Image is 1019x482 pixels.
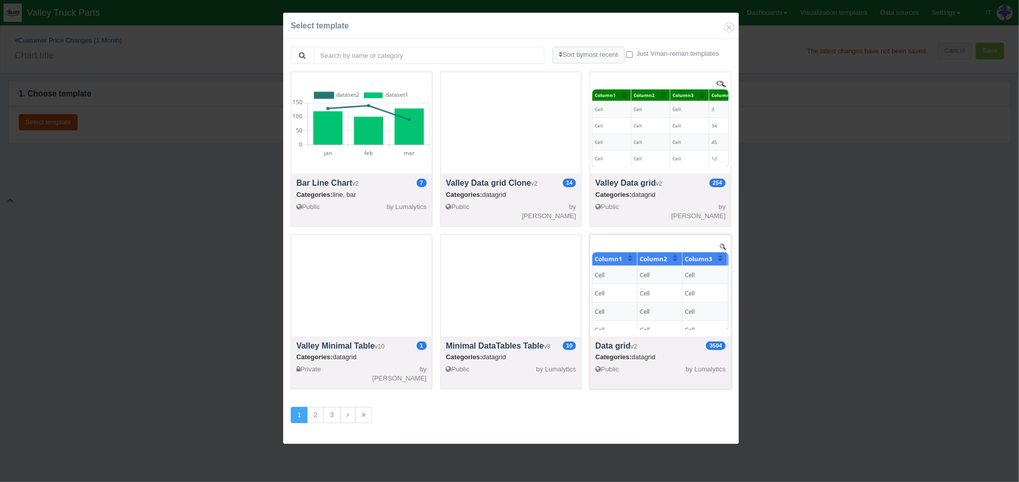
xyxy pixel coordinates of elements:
div: by Lumalytics [661,365,730,374]
button: Sort bymost recent [553,47,625,63]
div: Private [292,365,361,374]
span: Categories: [296,353,333,361]
div: by Lumalytics [511,365,580,374]
h4: Valley Minimal Table [296,341,427,351]
h4: Valley Data grid Clone [446,179,576,188]
button: Close [724,22,734,32]
a: 2 [307,407,324,424]
div: datagrid [595,353,726,362]
span: Usage [417,341,427,350]
div: datagrid [595,190,726,200]
div: Public [292,202,361,212]
div: datagrid [446,353,576,362]
span: Usage [563,179,576,187]
h4: Data grid [595,341,726,351]
small: v10 [375,343,384,350]
h4: Minimal DataTables Table [446,341,576,351]
div: by [PERSON_NAME] [361,365,430,384]
small: v8 [544,343,551,350]
div: Public [591,365,660,374]
a: 3 [323,407,340,424]
a: 1 [291,407,308,424]
small: v2 [631,343,637,350]
div: Select template [291,20,731,31]
span: Usage [706,341,725,350]
div: by [PERSON_NAME] [511,202,580,221]
span: Categories: [446,191,483,198]
span: Usage [563,341,576,350]
div: Public [591,202,660,212]
div: line, bar [296,190,427,200]
input: Search by name or category [314,47,545,64]
small: v2 [352,180,359,187]
span: most recent [584,51,618,58]
div: Public [442,365,511,374]
span: Usage [709,179,726,187]
label: Just Vman-reman templates [636,49,719,59]
span: Categories: [595,353,632,361]
span: Categories: [446,353,483,361]
div: Public [442,202,511,212]
div: by Lumalytics [361,202,430,212]
span: Categories: [296,191,333,198]
small: v2 [531,180,538,187]
div: by [PERSON_NAME] [661,202,730,221]
div: datagrid [446,190,576,200]
h4: Valley Data grid [595,179,726,188]
span: Usage [417,179,427,187]
input: Just Vman-reman templates [626,51,633,58]
small: v2 [656,180,662,187]
div: datagrid [296,353,427,362]
span: Categories: [595,191,632,198]
h4: Bar Line Chart [296,179,427,188]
